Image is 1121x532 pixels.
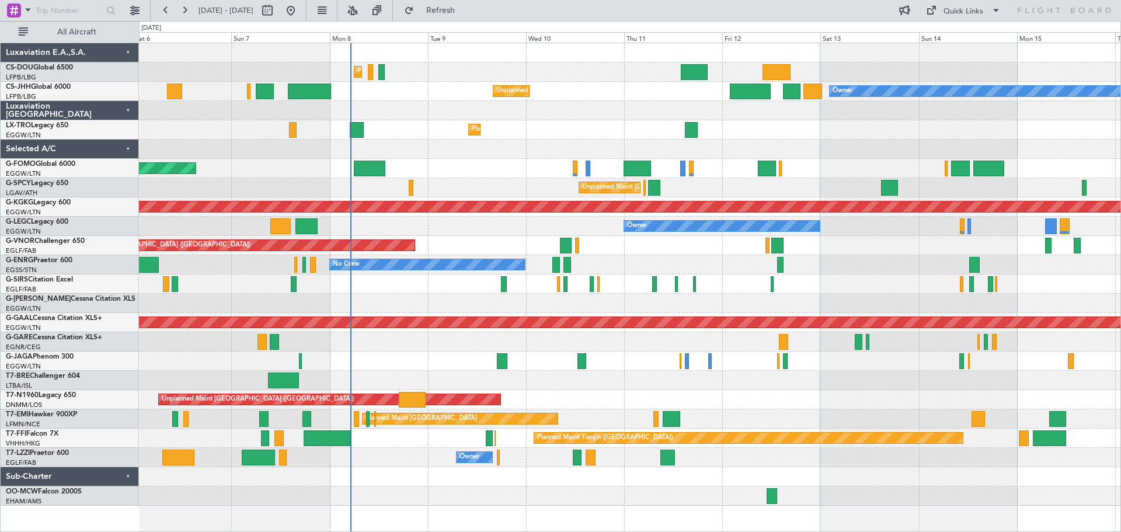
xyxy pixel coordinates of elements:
[6,450,30,457] span: T7-LZZI
[6,276,73,283] a: G-SIRSCitation Excel
[920,1,1007,20] button: Quick Links
[496,82,699,100] div: Unplanned Maint [GEOGRAPHIC_DATA] ([GEOGRAPHIC_DATA] Intl)
[6,381,32,390] a: LTBA/ISL
[199,5,253,16] span: [DATE] - [DATE]
[416,6,465,15] span: Refresh
[6,257,33,264] span: G-ENRG
[6,334,33,341] span: G-GARE
[6,199,33,206] span: G-KGKG
[6,180,31,187] span: G-SPCY
[627,217,647,235] div: Owner
[6,315,33,322] span: G-GAAL
[944,6,983,18] div: Quick Links
[6,450,69,457] a: T7-LZZIPraetor 600
[6,392,39,399] span: T7-N1960
[6,199,71,206] a: G-KGKGLegacy 600
[820,32,918,43] div: Sat 13
[6,430,58,437] a: T7-FFIFalcon 7X
[6,84,71,91] a: CS-JHHGlobal 6000
[6,430,26,437] span: T7-FFI
[133,32,231,43] div: Sat 6
[526,32,624,43] div: Wed 10
[6,218,31,225] span: G-LEGC
[6,401,42,409] a: DNMM/LOS
[6,246,36,255] a: EGLF/FAB
[330,32,428,43] div: Mon 8
[6,373,80,380] a: T7-BREChallenger 604
[6,84,31,91] span: CS-JHH
[6,304,41,313] a: EGGW/LTN
[1017,32,1115,43] div: Mon 15
[722,32,820,43] div: Fri 12
[30,28,123,36] span: All Aircraft
[6,131,41,140] a: EGGW/LTN
[6,411,29,418] span: T7-EMI
[6,439,40,448] a: VHHH/HKG
[6,180,68,187] a: G-SPCYLegacy 650
[399,1,469,20] button: Refresh
[537,429,673,447] div: Planned Maint Tianjin ([GEOGRAPHIC_DATA])
[6,285,36,294] a: EGLF/FAB
[6,257,72,264] a: G-ENRGPraetor 600
[162,391,354,408] div: Unplanned Maint [GEOGRAPHIC_DATA] ([GEOGRAPHIC_DATA])
[6,64,33,71] span: CS-DOU
[6,122,31,129] span: LX-TRO
[6,334,102,341] a: G-GARECessna Citation XLS+
[365,410,477,427] div: Planned Maint [GEOGRAPHIC_DATA]
[6,373,30,380] span: T7-BRE
[6,497,41,506] a: EHAM/AMS
[6,324,41,332] a: EGGW/LTN
[6,343,41,352] a: EGNR/CEG
[6,353,33,360] span: G-JAGA
[6,189,37,197] a: LGAV/ATH
[833,82,852,100] div: Owner
[6,161,36,168] span: G-FOMO
[6,420,40,429] a: LFMN/NCE
[428,32,526,43] div: Tue 9
[6,353,74,360] a: G-JAGAPhenom 300
[6,161,75,168] a: G-FOMOGlobal 6000
[6,411,77,418] a: T7-EMIHawker 900XP
[6,227,41,236] a: EGGW/LTN
[141,23,161,33] div: [DATE]
[67,237,250,254] div: Planned Maint [GEOGRAPHIC_DATA] ([GEOGRAPHIC_DATA])
[36,2,103,19] input: Trip Number
[472,121,548,138] div: Planned Maint Dusseldorf
[13,23,127,41] button: All Aircraft
[6,64,73,71] a: CS-DOUGlobal 6500
[6,122,68,129] a: LX-TROLegacy 650
[582,179,771,196] div: Unplanned Maint [GEOGRAPHIC_DATA] ([PERSON_NAME] Intl)
[6,238,34,245] span: G-VNOR
[6,169,41,178] a: EGGW/LTN
[357,63,541,81] div: Planned Maint [GEOGRAPHIC_DATA] ([GEOGRAPHIC_DATA])
[6,295,135,302] a: G-[PERSON_NAME]Cessna Citation XLS
[6,315,102,322] a: G-GAALCessna Citation XLS+
[459,448,479,466] div: Owner
[333,256,360,273] div: No Crew
[6,218,68,225] a: G-LEGCLegacy 600
[6,266,37,274] a: EGSS/STN
[6,73,36,82] a: LFPB/LBG
[6,488,82,495] a: OO-MCWFalcon 2000S
[6,92,36,101] a: LFPB/LBG
[6,276,28,283] span: G-SIRS
[6,238,85,245] a: G-VNORChallenger 650
[6,458,36,467] a: EGLF/FAB
[231,32,329,43] div: Sun 7
[6,295,71,302] span: G-[PERSON_NAME]
[6,362,41,371] a: EGGW/LTN
[6,488,38,495] span: OO-MCW
[6,208,41,217] a: EGGW/LTN
[919,32,1017,43] div: Sun 14
[624,32,722,43] div: Thu 11
[6,392,76,399] a: T7-N1960Legacy 650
